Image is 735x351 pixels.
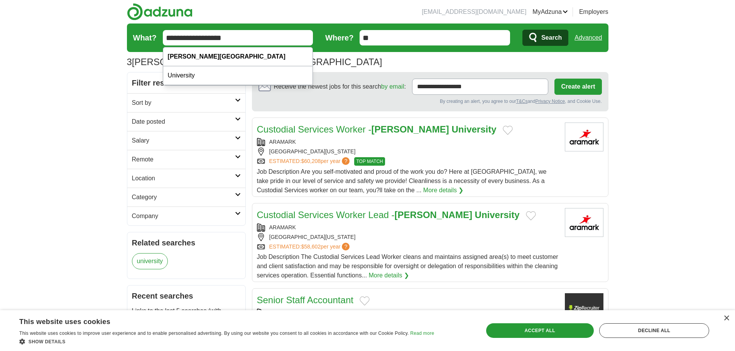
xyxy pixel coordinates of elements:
a: Read more, opens a new window [410,331,434,336]
a: [PERSON_NAME] UNIVERSITY [269,309,348,316]
strong: University [452,124,497,134]
h2: Salary [132,136,235,145]
span: $60,208 [301,158,321,164]
a: Date posted [127,112,245,131]
a: Custodial Services Worker -[PERSON_NAME] University [257,124,497,134]
a: T&Cs [516,99,527,104]
span: Receive the newest jobs for this search : [274,82,406,91]
div: Accept all [486,323,594,338]
a: ESTIMATED:$58,602per year? [269,243,351,251]
div: University [163,66,313,85]
button: Add to favorite jobs [360,296,370,306]
label: What? [133,32,157,44]
a: Remote [127,150,245,169]
strong: [PERSON_NAME] [395,210,472,220]
h2: Remote [132,155,235,164]
label: Where? [325,32,353,44]
strong: [PERSON_NAME][GEOGRAPHIC_DATA] [168,53,286,60]
div: [GEOGRAPHIC_DATA][US_STATE] [257,233,559,241]
a: Company [127,207,245,225]
strong: University [475,210,520,220]
button: Search [522,30,568,46]
div: Decline all [599,323,709,338]
a: by email [381,83,404,90]
p: Links to the last 5 searches (with results) that you've made will be displayed here. [132,306,241,334]
img: Aramark logo [565,208,603,237]
span: Show details [29,339,66,344]
a: Location [127,169,245,188]
a: Custodial Services Worker Lead -[PERSON_NAME] University [257,210,520,220]
div: This website uses cookies [19,315,415,326]
h2: Related searches [132,237,241,249]
a: More details ❯ [423,186,464,195]
span: This website uses cookies to improve user experience and to enable personalised advertising. By u... [19,331,409,336]
span: Search [541,30,562,45]
li: [EMAIL_ADDRESS][DOMAIN_NAME] [422,7,526,17]
div: By creating an alert, you agree to our and , and Cookie Use. [259,98,602,105]
span: 3 [127,55,132,69]
img: Chapman University logo [565,293,603,322]
div: [GEOGRAPHIC_DATA][US_STATE] [257,148,559,156]
button: Create alert [554,79,602,95]
h2: Category [132,193,235,202]
div: Show details [19,338,434,345]
img: Adzuna logo [127,3,193,20]
a: Sort by [127,93,245,112]
h2: Date posted [132,117,235,126]
h2: Sort by [132,98,235,107]
h1: [PERSON_NAME] University Jobs in [GEOGRAPHIC_DATA] [127,57,382,67]
h2: Recent searches [132,290,241,302]
h2: Company [132,212,235,221]
h2: Filter results [127,72,245,93]
span: TOP MATCH [354,157,385,166]
a: university [132,253,168,269]
span: Job Description Are you self-motivated and proud of the work you do? Here at [GEOGRAPHIC_DATA], w... [257,168,547,193]
a: Salary [127,131,245,150]
span: ? [342,157,350,165]
a: Category [127,188,245,207]
a: ARAMARK [269,224,296,230]
h2: Location [132,174,235,183]
a: MyAdzuna [532,7,568,17]
a: Advanced [574,30,602,45]
span: $58,602 [301,244,321,250]
button: Add to favorite jobs [526,211,536,220]
strong: [PERSON_NAME] [371,124,449,134]
span: ? [342,243,350,250]
a: ESTIMATED:$60,208per year? [269,157,351,166]
button: Add to favorite jobs [503,126,513,135]
a: ARAMARK [269,139,296,145]
div: Close [723,316,729,321]
a: Privacy Notice [535,99,565,104]
a: Employers [579,7,608,17]
img: Aramark logo [565,123,603,151]
a: More details ❯ [368,271,409,280]
span: Job Description The Custodial Services Lead Worker cleans and maintains assigned area(s) to meet ... [257,254,558,279]
a: Senior Staff Accountant [257,295,353,305]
